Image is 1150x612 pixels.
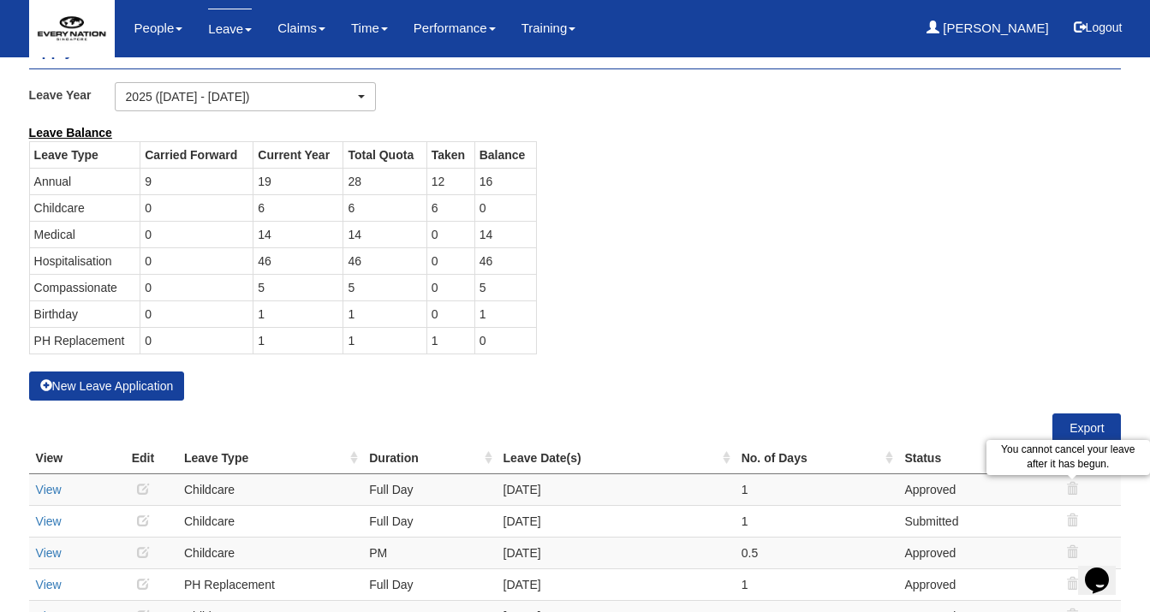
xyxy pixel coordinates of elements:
a: Export [1052,413,1121,443]
th: View [29,443,109,474]
td: 5 [343,274,426,300]
th: No. of Days : activate to sort column ascending [735,443,898,474]
td: Annual [29,168,140,194]
td: 1 [735,505,898,537]
th: Current Year [253,141,343,168]
td: 1 [735,473,898,505]
td: Compassionate [29,274,140,300]
td: 0 [140,327,253,354]
td: 0.5 [735,537,898,568]
td: 1 [735,568,898,600]
td: [DATE] [497,505,735,537]
td: 0 [426,300,474,327]
td: 0 [140,194,253,221]
th: Edit [109,443,177,474]
td: Birthday [29,300,140,327]
td: 6 [343,194,426,221]
a: Time [351,9,388,48]
td: Full Day [362,473,496,505]
td: 0 [140,221,253,247]
td: 0 [474,327,536,354]
td: Approved [897,537,1022,568]
th: Balance [474,141,536,168]
td: Childcare [177,505,362,537]
td: 14 [474,221,536,247]
td: 46 [253,247,343,274]
td: Approved [897,473,1022,505]
td: 0 [140,247,253,274]
td: 28 [343,168,426,194]
td: 19 [253,168,343,194]
td: [DATE] [497,568,735,600]
div: You cannot cancel your leave after it has begun. [986,440,1150,474]
td: Full Day [362,568,496,600]
td: 0 [426,247,474,274]
td: Childcare [177,537,362,568]
td: Childcare [177,473,362,505]
td: PH Replacement [177,568,362,600]
td: 1 [253,300,343,327]
td: 0 [426,221,474,247]
td: Childcare [29,194,140,221]
button: 2025 ([DATE] - [DATE]) [115,82,376,111]
a: Performance [414,9,496,48]
td: 1 [343,300,426,327]
td: Full Day [362,505,496,537]
td: 5 [474,274,536,300]
td: Submitted [897,505,1022,537]
label: Leave Year [29,82,115,107]
a: View [36,514,62,528]
td: [DATE] [497,537,735,568]
td: 0 [140,274,253,300]
td: 1 [474,300,536,327]
td: 0 [140,300,253,327]
td: PH Replacement [29,327,140,354]
td: 14 [253,221,343,247]
th: Duration : activate to sort column ascending [362,443,496,474]
div: 2025 ([DATE] - [DATE]) [126,88,355,105]
th: Taken [426,141,474,168]
td: Approved [897,568,1022,600]
th: Leave Type : activate to sort column ascending [177,443,362,474]
td: 46 [343,247,426,274]
td: 5 [253,274,343,300]
td: 14 [343,221,426,247]
td: 16 [474,168,536,194]
a: Claims [277,9,325,48]
th: Total Quota [343,141,426,168]
th: Carried Forward [140,141,253,168]
a: View [36,546,62,560]
th: Leave Date(s) : activate to sort column ascending [497,443,735,474]
button: New Leave Application [29,371,185,401]
a: View [36,483,62,496]
a: Leave [208,9,252,49]
td: Hospitalisation [29,247,140,274]
td: 9 [140,168,253,194]
td: 12 [426,168,474,194]
button: Logout [1062,7,1135,48]
th: Status : activate to sort column ascending [897,443,1022,474]
a: [PERSON_NAME] [927,9,1049,48]
td: 1 [343,327,426,354]
td: 6 [426,194,474,221]
b: Leave Balance [29,126,112,140]
td: Medical [29,221,140,247]
td: 0 [426,274,474,300]
a: Training [521,9,576,48]
td: 6 [253,194,343,221]
td: 0 [474,194,536,221]
td: PM [362,537,496,568]
th: Leave Type [29,141,140,168]
a: View [36,578,62,591]
td: 1 [253,327,343,354]
td: [DATE] [497,473,735,505]
iframe: chat widget [1078,544,1133,595]
a: People [134,9,183,48]
td: 1 [426,327,474,354]
td: 46 [474,247,536,274]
